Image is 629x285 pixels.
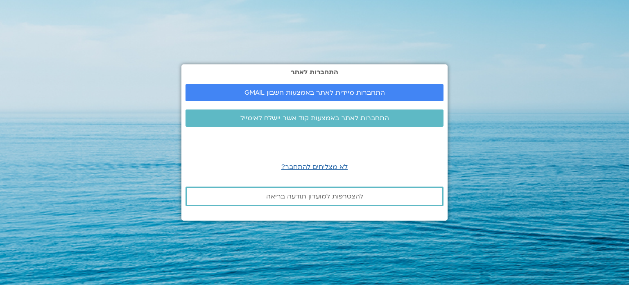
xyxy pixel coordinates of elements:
span: להצטרפות למועדון תודעה בריאה [266,193,363,200]
span: התחברות לאתר באמצעות קוד אשר יישלח לאימייל [240,114,389,122]
a: התחברות לאתר באמצעות קוד אשר יישלח לאימייל [186,109,443,127]
span: התחברות מיידית לאתר באמצעות חשבון GMAIL [244,89,385,96]
h2: התחברות לאתר [186,68,443,76]
a: התחברות מיידית לאתר באמצעות חשבון GMAIL [186,84,443,101]
a: להצטרפות למועדון תודעה בריאה [186,187,443,206]
a: לא מצליחים להתחבר? [281,162,348,171]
